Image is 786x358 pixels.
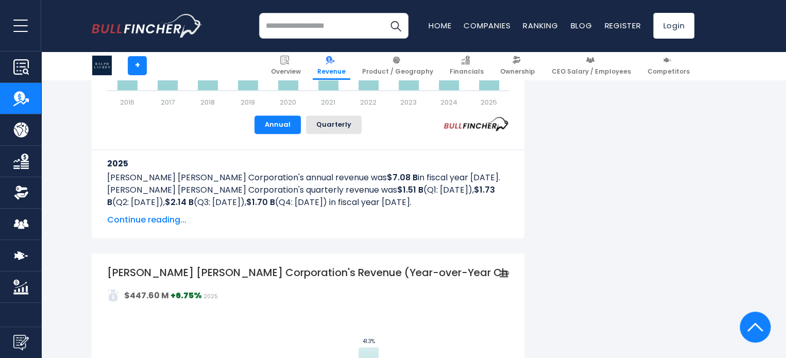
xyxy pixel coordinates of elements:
[107,289,119,301] img: addasd
[450,67,484,76] span: Financials
[604,20,641,31] a: Register
[165,196,194,208] b: $2.14 B
[464,20,510,31] a: Companies
[440,97,457,107] text: 2024
[128,56,147,75] a: +
[397,184,423,196] b: $1.51 B
[383,13,408,39] button: Search
[120,97,134,107] text: 2016
[200,97,215,107] text: 2018
[271,67,301,76] span: Overview
[495,52,540,80] a: Ownership
[266,52,305,80] a: Overview
[203,293,218,300] span: 2025
[643,52,694,80] a: Competitors
[481,97,497,107] text: 2025
[429,20,451,31] a: Home
[313,52,350,80] a: Revenue
[241,97,255,107] text: 2019
[306,115,362,134] button: Quarterly
[254,115,301,134] button: Annual
[362,67,433,76] span: Product / Geography
[360,97,377,107] text: 2022
[107,172,509,184] p: [PERSON_NAME] [PERSON_NAME] Corporation's annual revenue was in fiscal year [DATE].
[92,56,112,75] img: RL logo
[400,97,417,107] text: 2023
[161,97,175,107] text: 2017
[13,185,29,200] img: Ownership
[357,52,438,80] a: Product / Geography
[445,52,488,80] a: Financials
[547,52,636,80] a: CEO Salary / Employees
[321,97,335,107] text: 2021
[523,20,558,31] a: Ranking
[317,67,346,76] span: Revenue
[92,14,202,38] a: Go to homepage
[107,184,509,209] p: [PERSON_NAME] [PERSON_NAME] Corporation's quarterly revenue was (Q1: [DATE]), (Q2: [DATE]), (Q3: ...
[124,289,169,301] strong: $447.60 M
[246,196,275,208] b: $1.70 B
[500,67,535,76] span: Ownership
[552,67,631,76] span: CEO Salary / Employees
[570,20,592,31] a: Blog
[653,13,694,39] a: Login
[387,172,418,183] b: $7.08 B
[92,14,202,38] img: bullfincher logo
[107,184,495,208] b: $1.73 B
[107,214,509,226] span: Continue reading...
[647,67,690,76] span: Competitors
[107,157,509,170] h3: 2025
[280,97,296,107] text: 2020
[107,265,540,280] tspan: [PERSON_NAME] [PERSON_NAME] Corporation's Revenue (Year-over-Year Change)
[170,289,202,301] strong: +6.75%
[363,337,375,345] text: 41.3%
